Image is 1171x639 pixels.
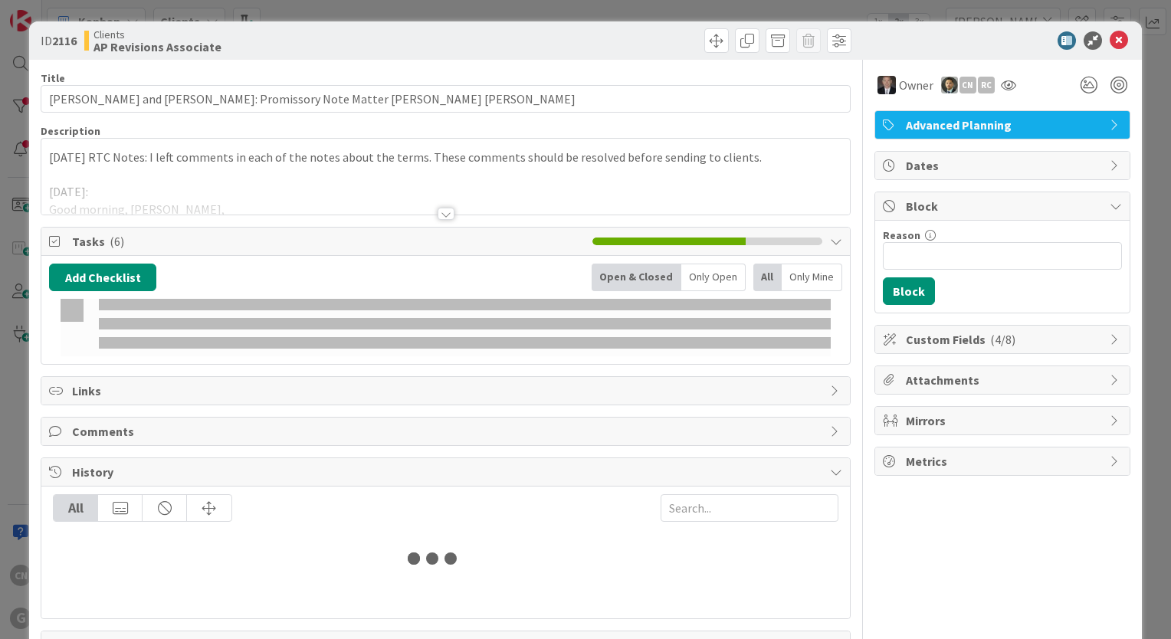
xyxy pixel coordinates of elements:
[883,277,935,305] button: Block
[959,77,976,93] div: CN
[906,156,1102,175] span: Dates
[906,411,1102,430] span: Mirrors
[661,494,838,522] input: Search...
[41,124,100,138] span: Description
[906,330,1102,349] span: Custom Fields
[782,264,842,291] div: Only Mine
[93,28,221,41] span: Clients
[906,371,1102,389] span: Attachments
[906,197,1102,215] span: Block
[93,41,221,53] b: AP Revisions Associate
[49,264,156,291] button: Add Checklist
[592,264,681,291] div: Open & Closed
[49,149,842,166] p: [DATE] RTC Notes: I left comments in each of the notes about the terms. These comments should be ...
[883,228,920,242] label: Reason
[941,77,958,93] img: CG
[72,422,822,441] span: Comments
[899,76,933,94] span: Owner
[41,85,851,113] input: type card name here...
[978,77,995,93] div: RC
[72,382,822,400] span: Links
[72,463,822,481] span: History
[54,495,98,521] div: All
[110,234,124,249] span: ( 6 )
[52,33,77,48] b: 2116
[41,31,77,50] span: ID
[877,76,896,94] img: BG
[990,332,1015,347] span: ( 4/8 )
[681,264,746,291] div: Only Open
[906,116,1102,134] span: Advanced Planning
[906,452,1102,470] span: Metrics
[41,71,65,85] label: Title
[753,264,782,291] div: All
[72,232,585,251] span: Tasks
